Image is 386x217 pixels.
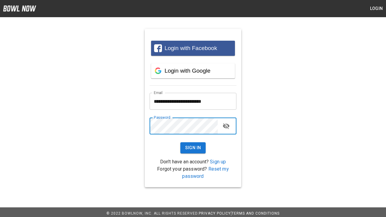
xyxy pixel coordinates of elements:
[3,5,36,11] img: logo
[210,159,226,165] a: Sign up
[165,45,217,51] span: Login with Facebook
[199,211,231,215] a: Privacy Policy
[367,3,386,14] button: Login
[151,63,235,78] button: Login with Google
[150,158,236,165] p: Don't have an account?
[180,142,206,153] button: Sign In
[150,165,236,180] p: Forgot your password?
[220,120,232,132] button: toggle password visibility
[232,211,280,215] a: Terms and Conditions
[165,68,210,74] span: Login with Google
[182,166,229,179] a: Reset my password
[106,211,199,215] span: © 2022 BowlNow, Inc. All Rights Reserved.
[151,41,235,56] button: Login with Facebook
